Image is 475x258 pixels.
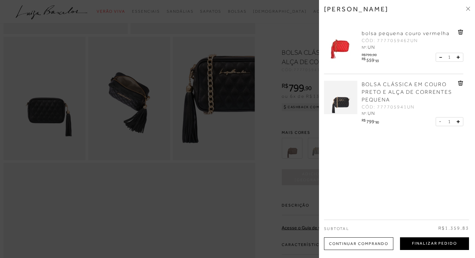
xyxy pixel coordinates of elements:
[448,54,451,61] span: 1
[324,30,357,63] img: bolsa pequena couro vermelha
[362,30,450,37] a: bolsa pequena couro vermelha
[374,118,379,122] i: ,
[438,225,469,232] span: R$1.359,83
[362,30,450,36] span: bolsa pequena couro vermelha
[324,81,357,114] img: BOLSA CLÁSSICA EM COURO PRETO E ALÇA DE CORRENTES PEQUENA
[375,120,379,124] span: 90
[362,45,367,50] span: Nº:
[362,111,367,116] span: Nº:
[400,237,469,250] button: Finalizar Pedido
[324,226,349,231] span: Subtotal
[368,110,375,116] span: UN
[362,81,452,103] span: BOLSA CLÁSSICA EM COURO PRETO E ALÇA DE CORRENTES PEQUENA
[324,5,389,13] h3: [PERSON_NAME]
[366,119,374,124] span: 799
[362,118,365,122] i: R$
[368,44,375,50] span: UN
[362,51,380,57] div: R$799,90
[366,57,374,63] span: 559
[362,104,415,110] span: CÓD: 777705941UN
[362,57,365,61] i: R$
[374,57,379,61] i: ,
[324,237,393,250] div: Continuar Comprando
[448,118,451,125] span: 1
[375,59,379,63] span: 93
[362,81,456,104] a: BOLSA CLÁSSICA EM COURO PRETO E ALÇA DE CORRENTES PEQUENA
[362,37,418,44] span: CÓD: 7777059462UN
